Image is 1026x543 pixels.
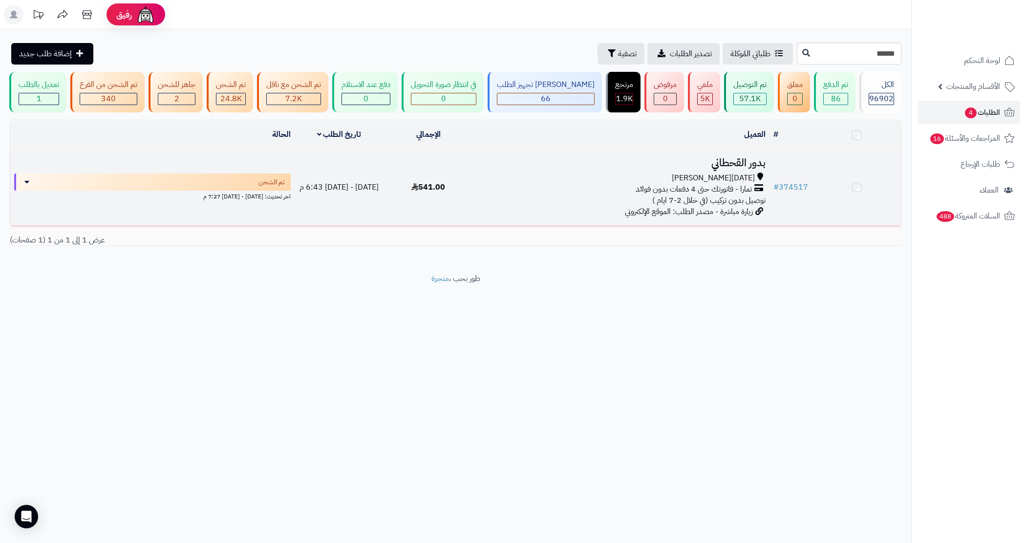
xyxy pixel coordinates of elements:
[663,93,668,105] span: 0
[869,93,894,105] span: 96902
[625,206,753,217] span: زيارة مباشرة - مصدر الطلب: الموقع الإلكتروني
[616,93,633,105] div: 1851
[431,273,449,284] a: متجرة
[918,178,1020,202] a: العملاء
[615,79,633,90] div: مرتجع
[15,505,38,528] div: Open Intercom Messenger
[918,101,1020,124] a: الطلبات4
[824,93,848,105] div: 86
[205,72,255,112] a: تم الشحن 24.8K
[961,157,1000,171] span: طلبات الإرجاع
[700,93,710,105] span: 5K
[730,48,770,60] span: طلباتي المُوكلة
[285,93,302,105] span: 7.2K
[831,93,841,105] span: 86
[918,152,1020,176] a: طلبات الإرجاع
[823,79,848,90] div: تم الدفع
[773,181,779,193] span: #
[869,79,894,90] div: الكل
[739,93,761,105] span: 57.1K
[19,79,59,90] div: تعديل بالطلب
[734,93,766,105] div: 57117
[258,177,285,187] span: تم الشحن
[636,184,752,195] span: تمارا - فاتورتك حتى 4 دفعات بدون فوائد
[342,79,390,90] div: دفع عند الاستلام
[698,93,712,105] div: 4999
[918,204,1020,228] a: السلات المتروكة488
[965,108,977,118] span: 4
[116,9,132,21] span: رفيق
[857,72,903,112] a: الكل96902
[918,49,1020,72] a: لوحة التحكم
[776,72,812,112] a: معلق 0
[486,72,604,112] a: [PERSON_NAME] تجهيز الطلب 66
[497,93,594,105] div: 66
[416,129,441,140] a: الإجمالي
[299,181,379,193] span: [DATE] - [DATE] 6:43 م
[936,209,1000,223] span: السلات المتروكة
[147,72,205,112] a: جاهز للشحن 2
[773,129,778,140] a: #
[267,93,321,105] div: 7222
[411,79,476,90] div: في انتظار صورة التحويل
[930,133,944,144] span: 16
[272,129,291,140] a: الحالة
[136,5,155,24] img: ai-face.png
[647,43,720,65] a: تصدير الطلبات
[964,54,1000,67] span: لوحة التحكم
[686,72,722,112] a: ملغي 5K
[216,93,245,105] div: 24795
[2,235,456,246] div: عرض 1 إلى 1 من 1 (1 صفحات)
[411,181,445,193] span: 541.00
[216,79,246,90] div: تم الشحن
[497,79,595,90] div: [PERSON_NAME] تجهيز الطلب
[266,79,321,90] div: تم الشحن مع ناقل
[441,93,446,105] span: 0
[654,93,676,105] div: 0
[19,48,72,60] span: إضافة طلب جديد
[788,93,802,105] div: 0
[672,173,755,184] span: [DATE][PERSON_NAME]
[929,131,1000,145] span: المراجعات والأسئلة
[616,93,633,105] span: 1.9K
[220,93,242,105] span: 24.8K
[255,72,330,112] a: تم الشحن مع ناقل 7.2K
[670,48,712,60] span: تصدير الطلبات
[541,93,551,105] span: 66
[174,93,179,105] span: 2
[787,79,803,90] div: معلق
[19,93,59,105] div: 1
[618,48,637,60] span: تصفية
[158,93,195,105] div: 2
[80,79,137,90] div: تم الشحن من الفرع
[37,93,42,105] span: 1
[937,211,954,222] span: 488
[14,191,291,201] div: اخر تحديث: [DATE] - [DATE] 7:27 م
[812,72,857,112] a: تم الدفع 86
[317,129,362,140] a: تاريخ الطلب
[11,43,93,65] a: إضافة طلب جديد
[697,79,713,90] div: ملغي
[158,79,195,90] div: جاهز للشحن
[723,43,793,65] a: طلباتي المُوكلة
[411,93,476,105] div: 0
[363,93,368,105] span: 0
[652,195,766,206] span: توصيل بدون تركيب (في خلال 2-7 ايام )
[642,72,686,112] a: مرفوض 0
[80,93,137,105] div: 340
[342,93,390,105] div: 0
[400,72,486,112] a: في انتظار صورة التحويل 0
[792,93,797,105] span: 0
[964,106,1000,119] span: الطلبات
[477,157,766,169] h3: بدور القحطاني
[7,72,68,112] a: تعديل بالطلب 1
[918,127,1020,150] a: المراجعات والأسئلة16
[773,181,808,193] a: #374517
[604,72,642,112] a: مرتجع 1.9K
[101,93,116,105] span: 340
[654,79,677,90] div: مرفوض
[26,5,50,27] a: تحديثات المنصة
[598,43,644,65] button: تصفية
[733,79,767,90] div: تم التوصيل
[980,183,999,197] span: العملاء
